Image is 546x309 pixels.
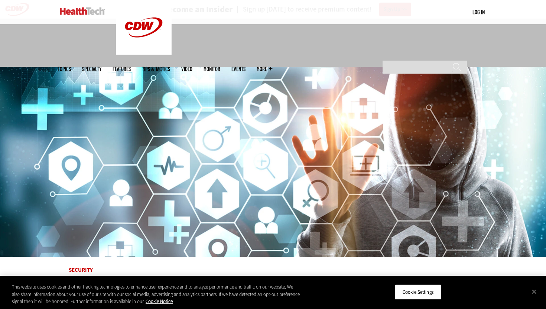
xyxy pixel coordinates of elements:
[12,283,300,305] div: This website uses cookies and other tracking technologies to enhance user experience and to analy...
[395,284,441,300] button: Cookie Settings
[113,66,131,72] a: Features
[142,66,170,72] a: Tips & Tactics
[60,7,105,15] img: Home
[257,66,272,72] span: More
[116,49,172,57] a: CDW
[472,9,485,15] a: Log in
[231,66,246,72] a: Events
[526,283,542,300] button: Close
[146,298,173,305] a: More information about your privacy
[69,266,93,274] a: Security
[82,66,101,72] span: Specialty
[472,8,485,16] div: User menu
[58,66,71,72] span: Topics
[181,66,192,72] a: Video
[204,66,220,72] a: MonITor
